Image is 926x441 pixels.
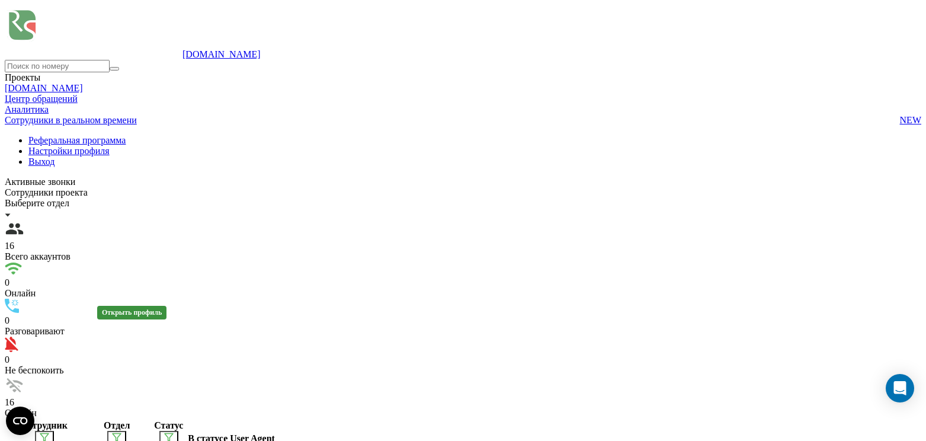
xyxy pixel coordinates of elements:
[5,5,182,57] img: Ringostat logo
[5,315,921,326] div: 0
[5,83,83,93] a: [DOMAIN_NAME]
[5,288,921,299] div: Онлайн
[84,420,149,431] div: Отдел
[7,420,82,431] div: Сотрудник
[5,94,78,104] a: Центр обращений
[5,365,921,376] div: Не беспокоить
[5,60,110,72] input: Поиск по номеру
[5,115,921,126] a: Сотрудники в реальном времениNEW
[6,407,34,435] button: Open CMP widget
[5,397,921,408] div: 16
[5,408,921,418] div: Офлайн
[97,306,166,319] div: Открыть профиль
[5,115,137,126] span: Сотрудники в реальном времени
[152,420,185,431] div: Статус
[5,177,921,187] div: Активные звонки
[5,104,49,114] a: Аналитика
[5,241,921,251] div: 16
[5,277,921,288] div: 0
[5,251,921,262] div: Всего аккаунтов
[28,146,110,156] a: Настройки профиля
[5,354,921,365] div: 0
[28,156,55,167] a: Выход
[182,49,261,59] a: [DOMAIN_NAME]
[900,115,921,126] span: NEW
[28,135,126,145] a: Реферальная программа
[5,72,921,83] div: Проекты
[5,198,921,209] div: Выберите отдел
[5,326,921,337] div: Разговаривают
[5,187,921,198] div: Сотрудники проекта
[886,374,914,402] div: Open Intercom Messenger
